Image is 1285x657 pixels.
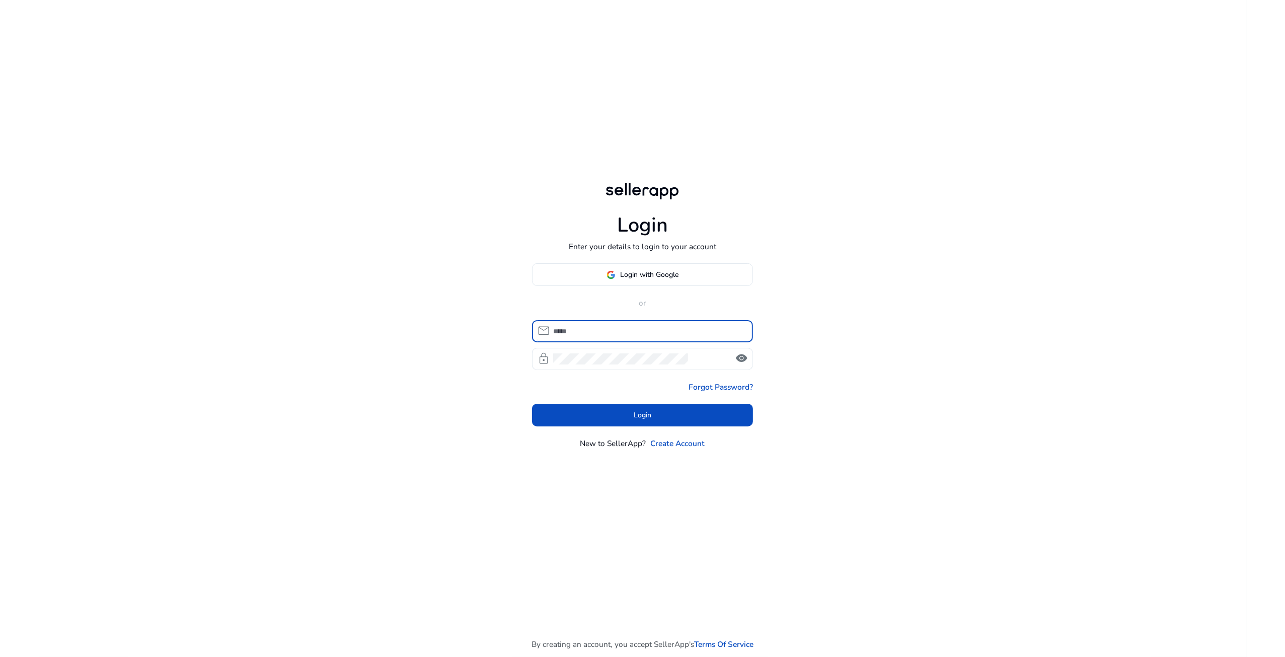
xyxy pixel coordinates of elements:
[694,638,753,650] a: Terms Of Service
[621,269,679,280] span: Login with Google
[689,381,753,393] a: Forgot Password?
[580,437,646,449] p: New to SellerApp?
[532,297,753,309] p: or
[735,352,748,365] span: visibility
[532,404,753,426] button: Login
[607,270,616,279] img: google-logo.svg
[617,213,668,238] h1: Login
[537,352,550,365] span: lock
[634,410,651,420] span: Login
[532,263,753,286] button: Login with Google
[569,241,716,252] p: Enter your details to login to your account
[537,324,550,337] span: mail
[650,437,705,449] a: Create Account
